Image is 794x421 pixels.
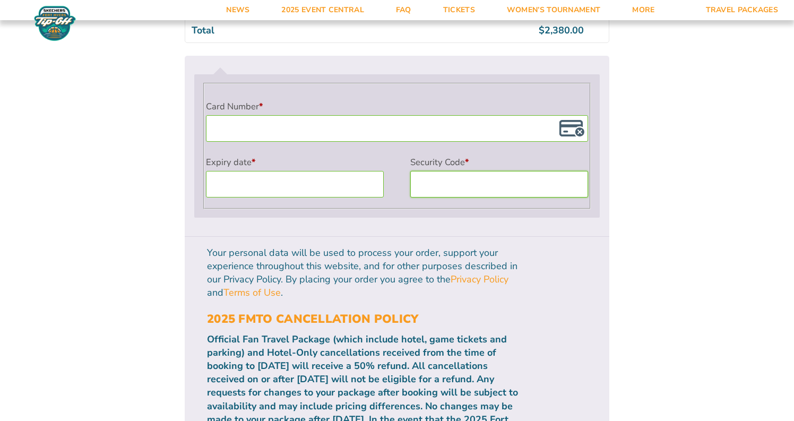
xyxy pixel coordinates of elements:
[410,153,589,171] label: Security Code
[207,312,520,326] h3: 2025 FMTO Cancellation Policy
[223,286,281,299] a: Terms of Use
[185,18,532,42] th: Total
[211,117,590,140] iframe: Secure Credit Card Frame - Credit Card Number
[206,98,589,115] label: Card Number
[451,273,508,286] a: Privacy Policy
[252,156,255,168] abbr: required
[465,156,469,168] abbr: required
[416,173,590,195] iframe: Secure Credit Card Frame - CVV
[32,5,78,41] img: Fort Myers Tip-Off
[211,173,385,195] iframe: Secure Credit Card Frame - Expiration Date
[539,24,584,37] bdi: 2,380.00
[206,153,384,171] label: Expiry date
[203,83,591,209] fieldset: Payment Info
[539,24,545,37] span: $
[259,100,263,113] abbr: required
[207,246,520,300] p: Your personal data will be used to process your order, support your experience throughout this we...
